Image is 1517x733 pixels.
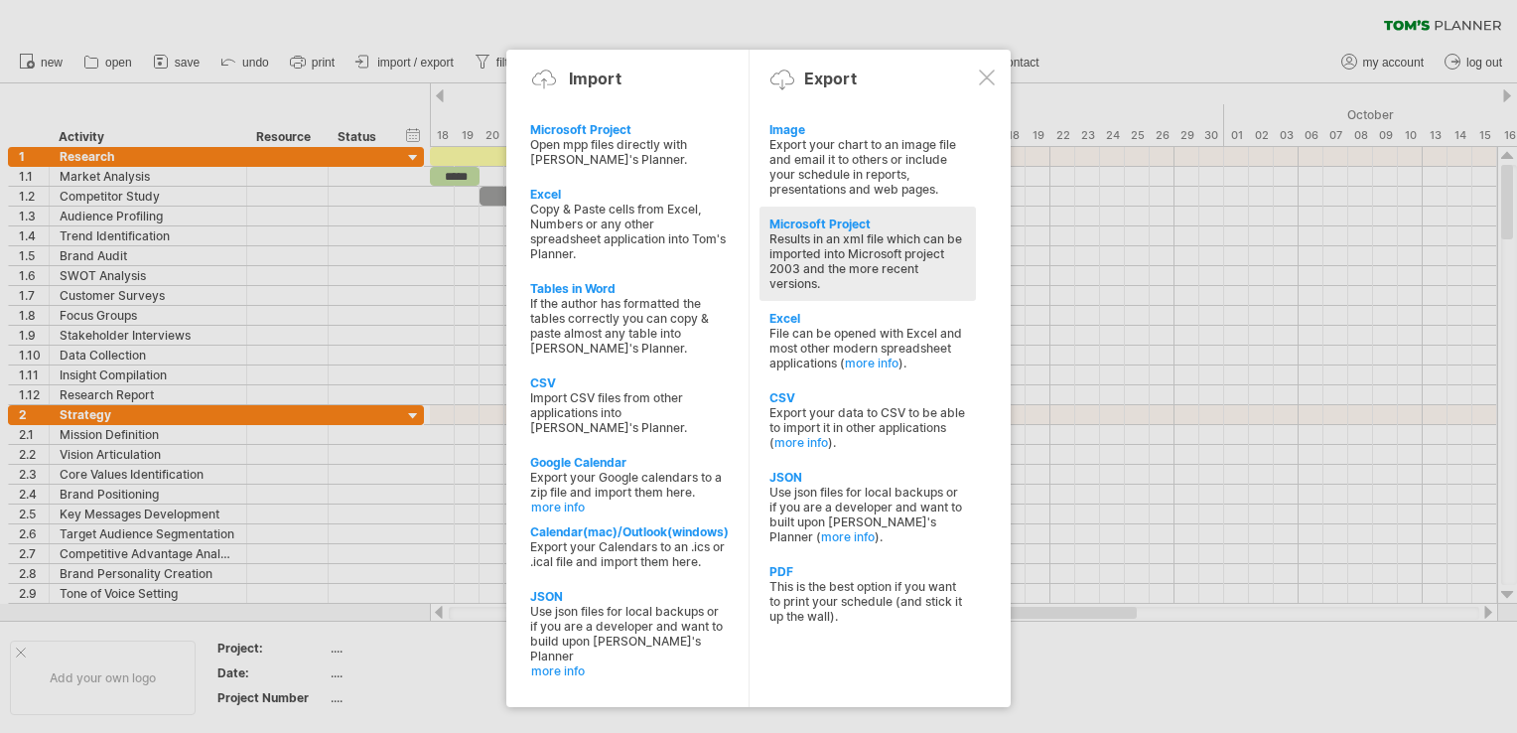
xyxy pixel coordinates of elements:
[769,137,966,197] div: Export your chart to an image file and email it to others or include your schedule in reports, pr...
[769,390,966,405] div: CSV
[569,69,621,88] div: Import
[531,500,728,514] a: more info
[769,231,966,291] div: Results in an xml file which can be imported into Microsoft project 2003 and the more recent vers...
[531,663,728,678] a: more info
[769,564,966,579] div: PDF
[530,202,727,261] div: Copy & Paste cells from Excel, Numbers or any other spreadsheet application into Tom's Planner.
[821,529,875,544] a: more info
[769,485,966,544] div: Use json files for local backups or if you are a developer and want to built upon [PERSON_NAME]'s...
[845,356,898,370] a: more info
[530,281,727,296] div: Tables in Word
[769,326,966,370] div: File can be opened with Excel and most other modern spreadsheet applications ( ).
[769,122,966,137] div: Image
[769,579,966,624] div: This is the best option if you want to print your schedule (and stick it up the wall).
[804,69,857,88] div: Export
[769,470,966,485] div: JSON
[530,296,727,356] div: If the author has formatted the tables correctly you can copy & paste almost any table into [PERS...
[769,405,966,450] div: Export your data to CSV to be able to import it in other applications ( ).
[530,187,727,202] div: Excel
[769,217,966,231] div: Microsoft Project
[769,311,966,326] div: Excel
[774,435,828,450] a: more info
